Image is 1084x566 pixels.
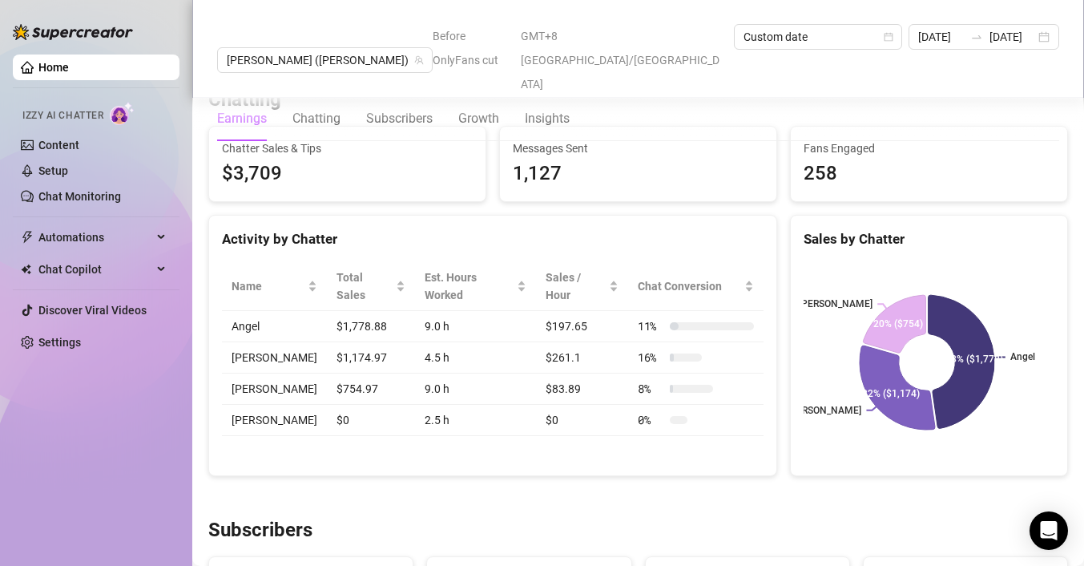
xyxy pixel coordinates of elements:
span: Jaylie (jaylietori) [227,48,423,72]
img: logo-BBDzfeDw.svg [13,24,133,40]
a: Discover Viral Videos [38,304,147,317]
td: 2.5 h [415,405,536,436]
td: $261.1 [536,342,628,374]
div: Growth [458,109,499,128]
span: Total Sales [336,269,393,304]
th: Sales / Hour [536,262,628,311]
td: 9.0 h [415,311,536,342]
span: Fans Engaged [804,139,1054,157]
input: Start date [918,28,964,46]
span: GMT+8 [GEOGRAPHIC_DATA]/[GEOGRAPHIC_DATA] [521,24,724,96]
div: Subscribers [366,109,433,128]
div: Open Intercom Messenger [1030,511,1068,550]
span: Automations [38,224,152,250]
span: 16 % [638,349,663,366]
span: Name [232,277,304,295]
a: Settings [38,336,81,349]
span: calendar [884,32,893,42]
span: Custom date [743,25,893,49]
text: Angel [1010,352,1035,363]
span: 11 % [638,317,663,335]
div: Sales by Chatter [804,228,1054,250]
img: AI Chatter [110,102,135,125]
span: Izzy AI Chatter [22,108,103,123]
td: $0 [536,405,628,436]
input: End date [989,28,1035,46]
th: Total Sales [327,262,415,311]
td: [PERSON_NAME] [222,405,327,436]
a: Content [38,139,79,152]
td: $197.65 [536,311,628,342]
td: [PERSON_NAME] [222,342,327,374]
text: [PERSON_NAME] [799,298,872,309]
td: $1,174.97 [327,342,415,374]
div: Chatting [292,109,341,128]
img: Chat Copilot [21,264,31,275]
div: Earnings [217,109,267,128]
span: Chatter Sales & Tips [222,139,473,157]
td: [PERSON_NAME] [222,374,327,405]
div: Activity by Chatter [222,228,764,250]
span: Chat Copilot [38,257,152,282]
span: to [970,30,983,43]
span: team [414,55,424,65]
th: Chat Conversion [628,262,764,311]
span: thunderbolt [21,231,34,244]
th: Name [222,262,327,311]
h3: Chatting [208,87,281,113]
td: $83.89 [536,374,628,405]
a: Chat Monitoring [38,190,121,203]
span: 8 % [638,380,663,398]
span: 0 % [638,411,663,429]
text: [PERSON_NAME] [788,405,861,416]
a: Home [38,61,69,74]
td: Angel [222,311,327,342]
div: 258 [804,159,1054,189]
span: Sales / Hour [546,269,606,304]
span: swap-right [970,30,983,43]
span: $3,709 [222,159,473,189]
h3: Subscribers [208,518,312,544]
span: Before OnlyFans cut [433,24,511,72]
td: 9.0 h [415,374,536,405]
div: 1,127 [513,159,764,189]
div: Insights [525,109,570,128]
td: $0 [327,405,415,436]
td: $754.97 [327,374,415,405]
span: Chat Conversion [638,277,741,295]
span: Messages Sent [513,139,764,157]
a: Setup [38,164,68,177]
div: Est. Hours Worked [425,269,514,304]
td: $1,778.88 [327,311,415,342]
td: 4.5 h [415,342,536,374]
